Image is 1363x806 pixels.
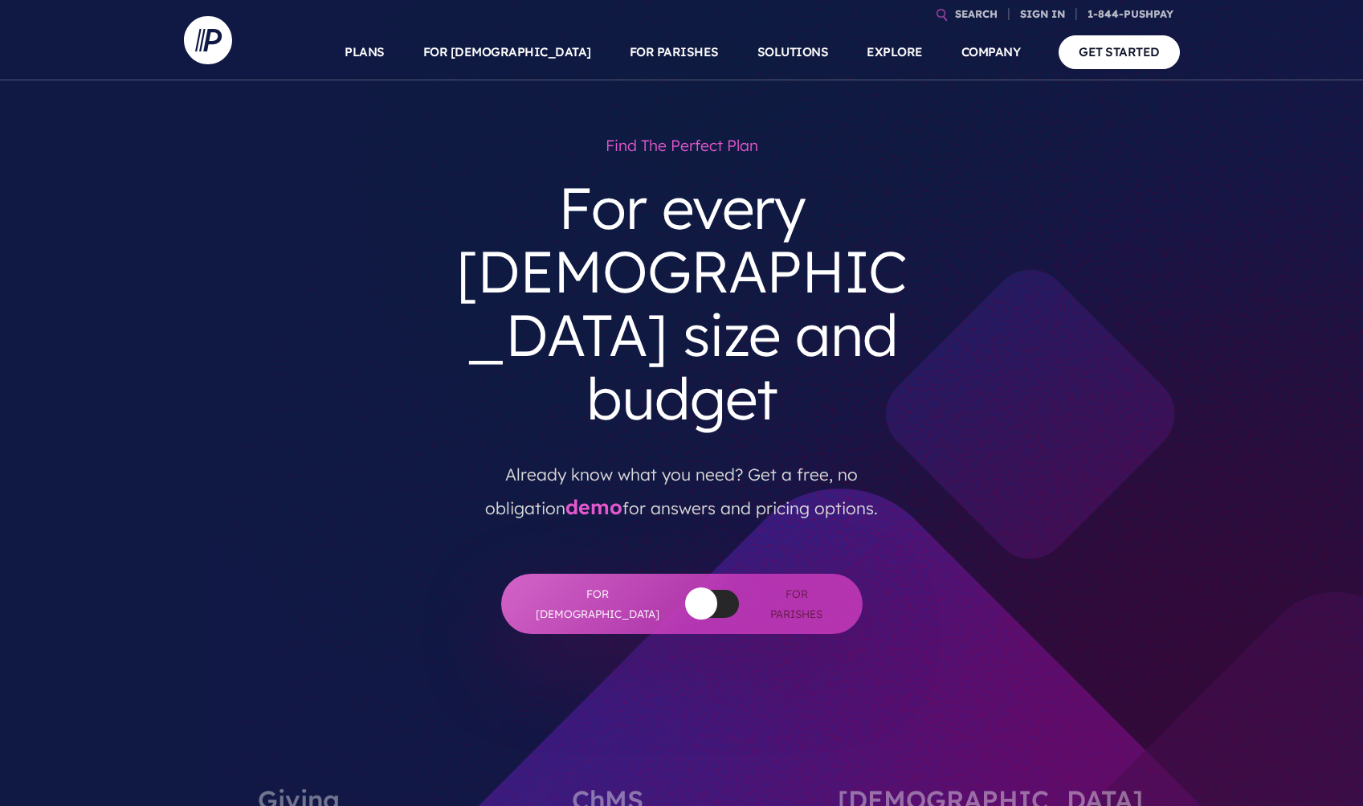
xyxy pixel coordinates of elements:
[533,584,662,624] span: For [DEMOGRAPHIC_DATA]
[763,584,830,624] span: For Parishes
[439,163,924,444] h3: For every [DEMOGRAPHIC_DATA] size and budget
[867,24,923,80] a: EXPLORE
[451,444,912,526] p: Already know what you need? Get a free, no obligation for answers and pricing options.
[630,24,719,80] a: FOR PARISHES
[439,129,924,163] h1: Find the perfect plan
[423,24,591,80] a: FOR [DEMOGRAPHIC_DATA]
[1059,35,1180,68] a: GET STARTED
[565,494,622,519] a: demo
[757,24,829,80] a: SOLUTIONS
[961,24,1021,80] a: COMPANY
[345,24,385,80] a: PLANS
